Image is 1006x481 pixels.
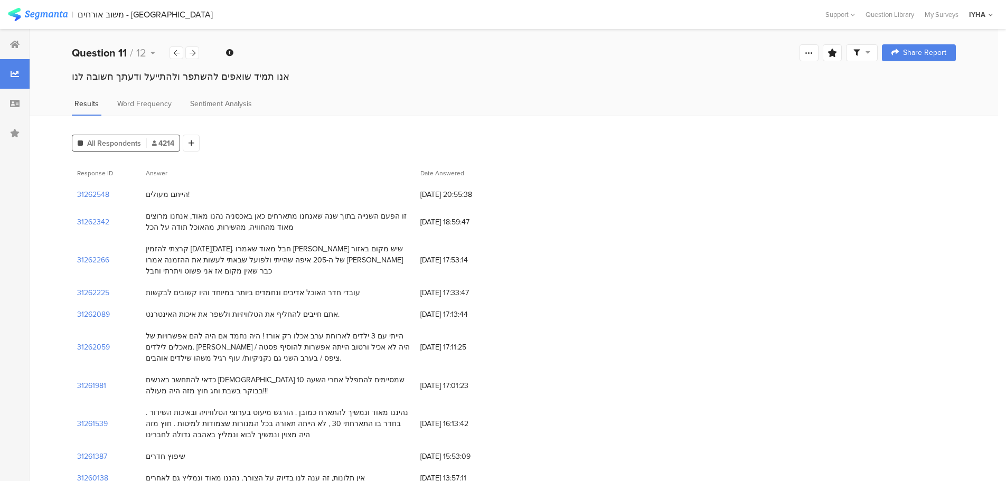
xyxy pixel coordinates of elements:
[146,331,410,364] div: הייתי עם 3 ילדים לארוחת ערב אכלו רק אורז ! היה נחמד אם היה להם אפשרויות של מאכלים לילדים. [PERSON...
[825,6,855,23] div: Support
[420,168,464,178] span: Date Answered
[420,418,505,429] span: [DATE] 16:13:42
[77,216,109,228] section: 31262342
[146,168,167,178] span: Answer
[72,8,73,21] div: |
[77,254,109,266] section: 31262266
[77,189,109,200] section: 31262548
[420,380,505,391] span: [DATE] 17:01:23
[420,287,505,298] span: [DATE] 17:33:47
[77,287,109,298] section: 31262225
[146,189,190,200] div: הייתם מעולים!
[969,10,985,20] div: IYHA
[146,407,410,440] div: נהיננו מאוד ונמשיך להתארח כמובן . הורגש מיעוט בערוצי הטלוויזיה ובאיכות השידור . בחדר בו התארחתי 3...
[903,49,946,56] span: Share Report
[146,374,410,397] div: כדאי להתחשב באנשים [DEMOGRAPHIC_DATA] שמסיימים להתפלל אחרי השעה 10 בבוקר בשבת וחג חוץ מזה היה מעו...
[420,254,505,266] span: [DATE] 17:53:14
[420,451,505,462] span: [DATE] 15:53:09
[136,45,146,61] span: 12
[130,45,133,61] span: /
[74,98,99,109] span: Results
[72,45,127,61] b: Question 11
[146,451,185,462] div: שיפוץ חדרים
[77,418,108,429] section: 31261539
[117,98,172,109] span: Word Frequency
[77,451,107,462] section: 31261387
[146,309,340,320] div: אתם חייבים להחליף את הטלוויזיות ולשפר את איכות האינטרנט.
[152,138,174,149] span: 4214
[8,8,68,21] img: segmanta logo
[420,189,505,200] span: [DATE] 20:55:38
[420,309,505,320] span: [DATE] 17:13:44
[420,342,505,353] span: [DATE] 17:11:25
[77,309,110,320] section: 31262089
[919,10,964,20] a: My Surveys
[420,216,505,228] span: [DATE] 18:59:47
[190,98,252,109] span: Sentiment Analysis
[77,342,110,353] section: 31262059
[77,168,113,178] span: Response ID
[146,287,360,298] div: עובדי חדר האוכל אדיבים ונחמדים ביותר במיוחד והיו קשובים לבקשות
[77,380,106,391] section: 31261981
[860,10,919,20] a: Question Library
[72,70,956,83] div: אנו תמיד שואפים להשתפר ולהתייעל ודעתך חשובה לנו
[78,10,213,20] div: משוב אורחים - [GEOGRAPHIC_DATA]
[146,243,410,277] div: קרצתי להזמין [DATE][DATE]. ‏חבל מאוד שאמרו [PERSON_NAME] שיש מקום באזור של ה-205 איפה שהייתי ולפו...
[87,138,141,149] span: All Respondents
[146,211,410,233] div: זו הפעם השנייה בתוך שנה שאנחנו מתארחים כאן באכסניה נהנו מאוד, אנחנו מרוצים מאוד מהחוויה, מהשירות,...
